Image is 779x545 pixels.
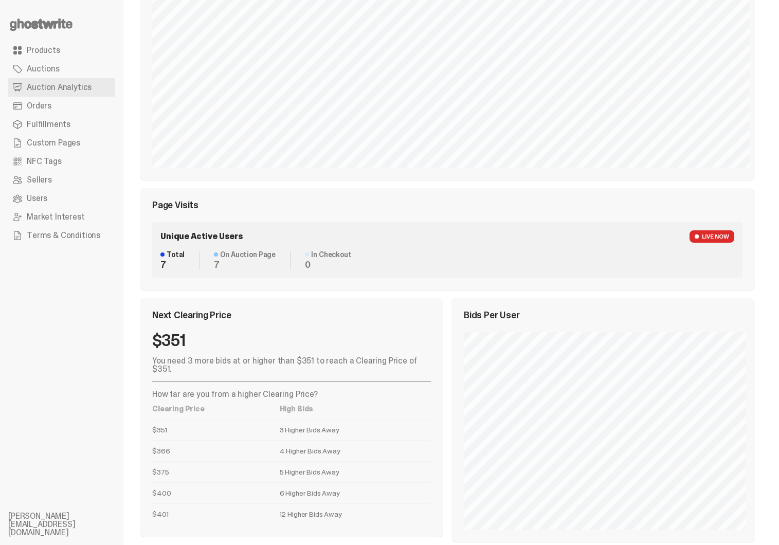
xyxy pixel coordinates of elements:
span: Terms & Conditions [27,231,100,240]
td: $400 [152,482,280,503]
td: 5 Higher Bids Away [280,461,431,482]
dd: 7 [160,260,185,269]
span: Auctions [27,65,60,73]
dd: 0 [305,260,351,269]
td: 12 Higher Bids Away [280,503,431,524]
span: Bids Per User [464,311,520,320]
th: Clearing Price [152,398,280,420]
span: Products [27,46,60,55]
a: Custom Pages [8,134,115,152]
dd: 7 [214,260,276,269]
span: Custom Pages [27,139,80,147]
td: $366 [152,440,280,461]
a: Users [8,189,115,208]
span: Users [27,194,47,203]
a: Orders [8,97,115,115]
span: Page Visits [152,201,198,210]
td: 3 Higher Bids Away [280,419,431,440]
td: $351 [152,419,280,440]
a: Auctions [8,60,115,78]
dt: Total [160,251,185,258]
p: How far are you from a higher Clearing Price? [152,390,431,398]
span: Sellers [27,176,52,184]
span: Fulfillments [27,120,70,129]
dt: In Checkout [305,251,351,258]
div: $351 [152,332,431,349]
a: Auction Analytics [8,78,115,97]
span: LIVE NOW [690,230,734,243]
a: Terms & Conditions [8,226,115,245]
td: 6 Higher Bids Away [280,482,431,503]
span: Unique Active Users [160,232,243,241]
span: Market Interest [27,213,85,221]
span: Orders [27,102,51,110]
li: [PERSON_NAME][EMAIL_ADDRESS][DOMAIN_NAME] [8,512,132,537]
th: High Bids [280,398,431,420]
a: Market Interest [8,208,115,226]
span: NFC Tags [27,157,62,166]
span: Auction Analytics [27,83,92,92]
p: You need 3 more bids at or higher than $351 to reach a Clearing Price of $351. [152,357,431,373]
a: Sellers [8,171,115,189]
td: $375 [152,461,280,482]
span: Next Clearing Price [152,311,231,320]
a: NFC Tags [8,152,115,171]
td: $401 [152,503,280,524]
td: 4 Higher Bids Away [280,440,431,461]
dt: On Auction Page [214,251,276,258]
a: Fulfillments [8,115,115,134]
a: Products [8,41,115,60]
